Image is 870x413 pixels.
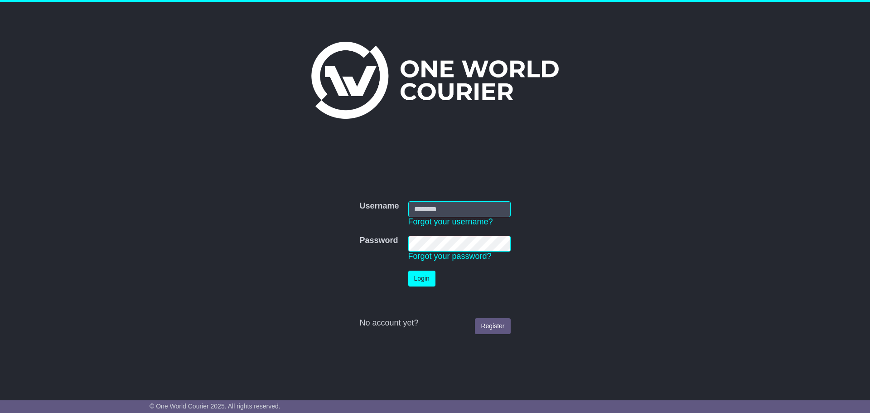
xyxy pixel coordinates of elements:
span: © One World Courier 2025. All rights reserved. [150,403,280,410]
img: One World [311,42,559,119]
label: Username [359,201,399,211]
div: No account yet? [359,318,510,328]
a: Forgot your username? [408,217,493,226]
a: Forgot your password? [408,252,492,261]
label: Password [359,236,398,246]
button: Login [408,271,435,287]
a: Register [475,318,510,334]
